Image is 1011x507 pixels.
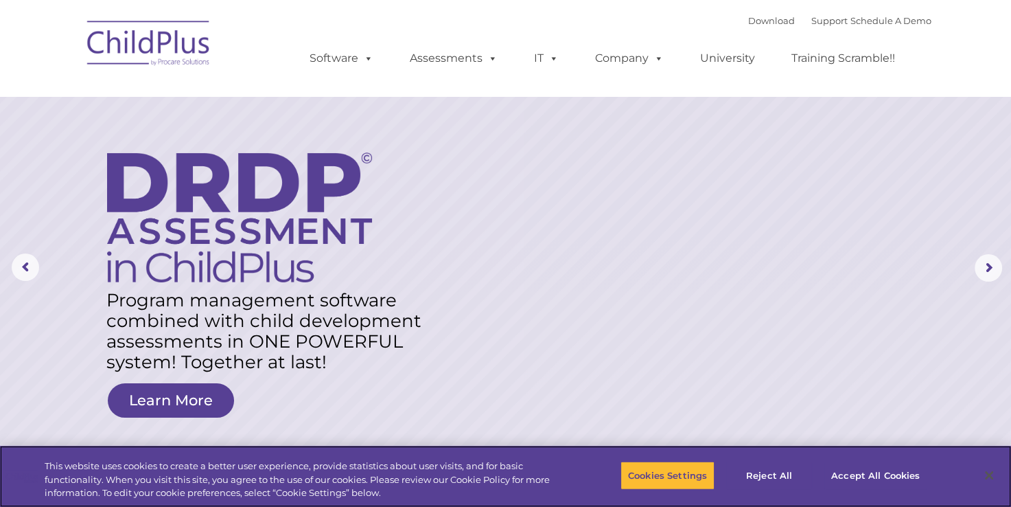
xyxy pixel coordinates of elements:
a: Schedule A Demo [850,15,931,26]
button: Accept All Cookies [824,461,927,490]
a: IT [520,45,572,72]
button: Reject All [726,461,812,490]
img: ChildPlus by Procare Solutions [80,11,218,80]
a: Software [296,45,387,72]
a: Company [581,45,677,72]
img: DRDP Assessment in ChildPlus [107,153,372,282]
a: Training Scramble!! [778,45,909,72]
a: Learn More [108,383,234,418]
a: Assessments [396,45,511,72]
a: Support [811,15,848,26]
div: This website uses cookies to create a better user experience, provide statistics about user visit... [45,460,556,500]
button: Close [974,460,1004,491]
font: | [748,15,931,26]
a: Download [748,15,795,26]
span: Phone number [191,147,249,157]
button: Cookies Settings [620,461,714,490]
a: University [686,45,769,72]
span: Last name [191,91,233,101]
rs-layer: Program management software combined with child development assessments in ONE POWERFUL system! T... [106,290,430,372]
